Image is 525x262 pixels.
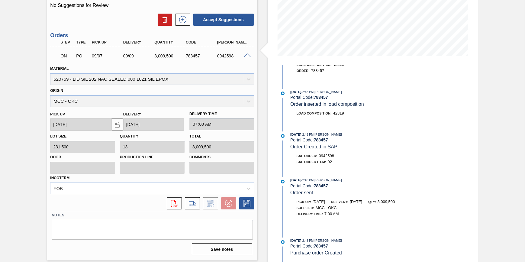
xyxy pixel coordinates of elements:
[184,40,219,44] div: Code
[290,137,434,142] div: Portal Code:
[297,200,311,204] span: Pick up:
[350,199,362,204] span: [DATE]
[368,200,376,204] span: Qty:
[314,95,328,100] strong: 783457
[316,205,337,210] span: MCC - OKC
[301,133,314,136] span: - 2:48 PM
[189,153,254,162] label: Comments
[182,197,200,209] div: Go to Load Composition
[297,63,332,66] span: Load Composition :
[290,190,313,195] span: Order sent
[190,13,254,26] div: Accept Suggestions
[90,53,125,58] div: 09/07/2025
[297,154,317,158] span: SAP Order:
[153,40,188,44] div: Quantity
[120,153,185,162] label: Production Line
[311,68,324,73] span: 783457
[75,53,91,58] div: Purchase order
[297,112,332,115] span: Load Composition :
[236,197,254,209] div: Save Order
[75,40,91,44] div: Type
[314,239,342,242] span: : [PERSON_NAME]
[378,199,395,204] span: 3,009,500
[328,160,332,164] span: 92
[50,134,66,138] label: Lot size
[281,240,285,244] img: atual
[301,239,314,242] span: - 2:48 PM
[319,154,334,158] span: 0942598
[314,90,342,94] span: : [PERSON_NAME]
[281,92,285,95] img: atual
[216,40,250,44] div: [PERSON_NAME]. ID
[324,212,339,216] span: 7:00 AM
[301,179,314,182] span: - 2:48 PM
[120,134,138,138] label: Quantity
[192,243,252,255] button: Save notes
[200,197,218,209] div: Inform order change
[50,118,111,131] input: mm/dd/yyyy
[172,14,190,26] div: New suggestion
[114,121,121,128] img: locked
[290,133,301,136] span: [DATE]
[189,110,254,118] label: Delivery Time
[290,90,301,94] span: [DATE]
[123,118,184,131] input: mm/dd/yyyy
[50,66,69,71] label: Material
[52,211,253,220] label: Notes
[301,90,314,94] span: - 2:48 PM
[193,14,254,26] button: Accept Suggestions
[290,95,434,100] div: Portal Code:
[290,244,434,248] div: Portal Code:
[50,176,69,180] label: Incoterm
[90,40,125,44] div: Pick up
[50,89,63,93] label: Origin
[50,112,65,116] label: Pick up
[123,112,141,116] label: Delivery
[331,200,348,204] span: Delivery:
[297,69,310,73] span: Order :
[50,32,254,39] h3: Orders
[297,206,314,210] span: Supplier:
[122,40,156,44] div: Delivery
[111,118,123,131] button: locked
[333,111,344,115] span: 42319
[290,250,342,255] span: Purchase order Created
[50,3,254,8] p: No Suggestions for Review
[314,178,342,182] span: : [PERSON_NAME]
[281,134,285,138] img: atual
[314,244,328,248] strong: 783457
[333,62,344,67] span: 42319
[290,178,301,182] span: [DATE]
[281,180,285,183] img: atual
[314,133,342,136] span: : [PERSON_NAME]
[153,53,188,58] div: 3,009,500
[164,197,182,209] div: Open PDF file
[122,53,156,58] div: 09/09/2025
[60,53,73,58] p: ON
[53,186,63,191] div: FOB
[155,14,172,26] div: Delete Suggestions
[218,197,236,209] div: Cancel Order
[189,134,201,138] label: Total
[184,53,219,58] div: 783457
[297,160,326,164] span: SAP Order Item:
[59,40,75,44] div: Step
[290,239,301,242] span: [DATE]
[314,137,328,142] strong: 783457
[313,199,325,204] span: [DATE]
[216,53,250,58] div: 0942598
[50,153,115,162] label: Door
[59,49,75,63] div: Negotiating Order
[290,144,337,149] span: Order Created in SAP
[297,212,323,216] span: Delivery Time :
[290,102,364,107] span: Order inserted in load composition
[314,183,328,188] strong: 783457
[290,183,434,188] div: Portal Code:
